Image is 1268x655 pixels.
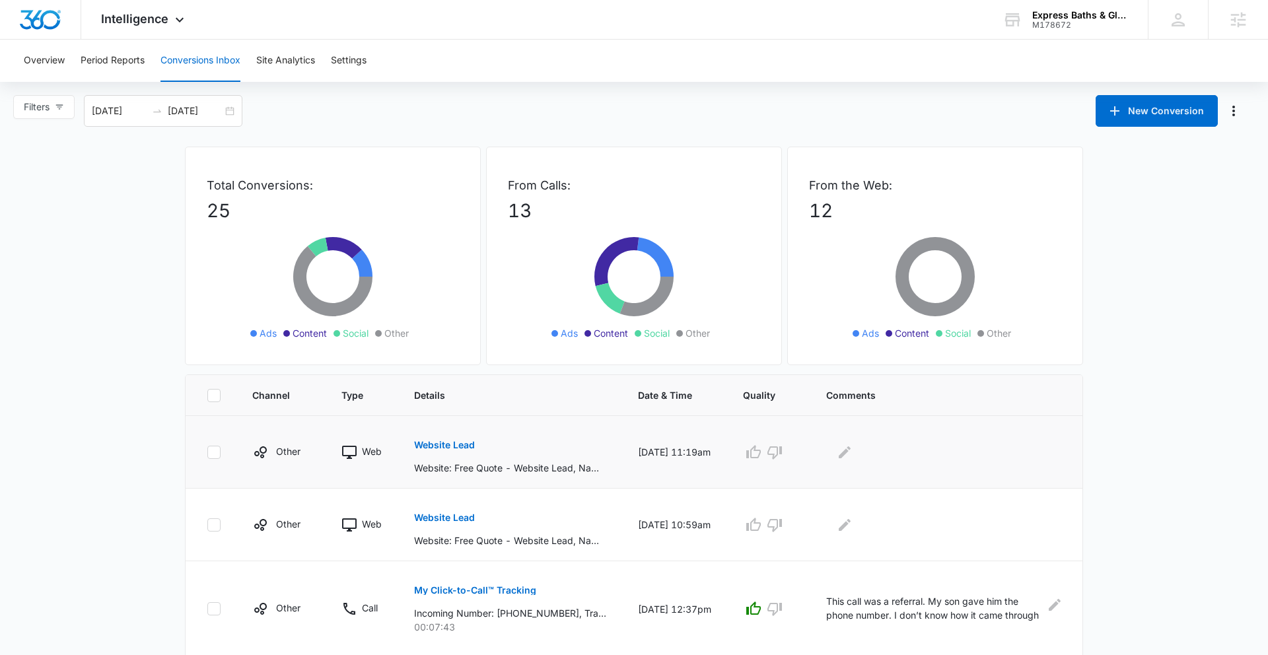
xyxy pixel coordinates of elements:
[414,429,475,461] button: Website Lead
[1049,594,1061,615] button: Edit Comments
[34,34,145,45] div: Domain: [DOMAIN_NAME]
[343,326,369,340] span: Social
[686,326,710,340] span: Other
[152,106,162,116] span: to
[260,326,277,340] span: Ads
[826,388,1042,402] span: Comments
[293,326,327,340] span: Content
[160,40,240,82] button: Conversions Inbox
[414,586,536,595] p: My Click-to-Call™ Tracking
[414,502,475,534] button: Website Lead
[414,574,536,606] button: My Click-to-Call™ Tracking
[276,601,300,615] p: Other
[945,326,971,340] span: Social
[834,514,855,535] button: Edit Comments
[622,489,727,561] td: [DATE] 10:59am
[131,77,142,87] img: tab_keywords_by_traffic_grey.svg
[862,326,879,340] span: Ads
[834,442,855,463] button: Edit Comments
[414,440,475,450] p: Website Lead
[101,12,168,26] span: Intelligence
[809,197,1061,224] p: 12
[21,21,32,32] img: logo_orange.svg
[1223,100,1244,121] button: Manage Numbers
[561,326,578,340] span: Ads
[276,444,300,458] p: Other
[895,326,929,340] span: Content
[644,326,670,340] span: Social
[37,21,65,32] div: v 4.0.25
[414,513,475,522] p: Website Lead
[152,106,162,116] span: swap-right
[36,77,46,87] img: tab_domain_overview_orange.svg
[743,388,775,402] span: Quality
[414,606,606,620] p: Incoming Number: [PHONE_NUMBER], Tracking Number: [PHONE_NUMBER], Ring To: [PHONE_NUMBER], Caller...
[414,388,587,402] span: Details
[414,461,606,475] p: Website: Free Quote - Website Lead, Name: [PERSON_NAME], Email: [EMAIL_ADDRESS][DOMAIN_NAME], Pho...
[207,176,459,194] p: Total Conversions:
[508,176,760,194] p: From Calls:
[809,176,1061,194] p: From the Web:
[826,594,1041,624] p: This call was a referral. My son gave him the phone number. I don’t know how it came through the ...
[1032,20,1129,30] div: account id
[987,326,1011,340] span: Other
[168,104,223,118] input: End date
[21,34,32,45] img: website_grey.svg
[508,197,760,224] p: 13
[341,388,363,402] span: Type
[362,601,378,615] p: Call
[207,197,459,224] p: 25
[1032,10,1129,20] div: account name
[92,104,147,118] input: Start date
[331,40,367,82] button: Settings
[24,40,65,82] button: Overview
[414,534,606,547] p: Website: Free Quote - Website Lead, Name: [PERSON_NAME], Email: [EMAIL_ADDRESS][DOMAIN_NAME], Pho...
[146,78,223,86] div: Keywords by Traffic
[81,40,145,82] button: Period Reports
[256,40,315,82] button: Site Analytics
[276,517,300,531] p: Other
[638,388,692,402] span: Date & Time
[252,388,291,402] span: Channel
[384,326,409,340] span: Other
[13,95,75,119] button: Filters
[362,517,382,531] p: Web
[414,620,606,634] p: 00:07:43
[50,78,118,86] div: Domain Overview
[362,444,382,458] p: Web
[24,100,50,114] span: Filters
[622,416,727,489] td: [DATE] 11:19am
[594,326,628,340] span: Content
[1096,95,1218,127] button: New Conversion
